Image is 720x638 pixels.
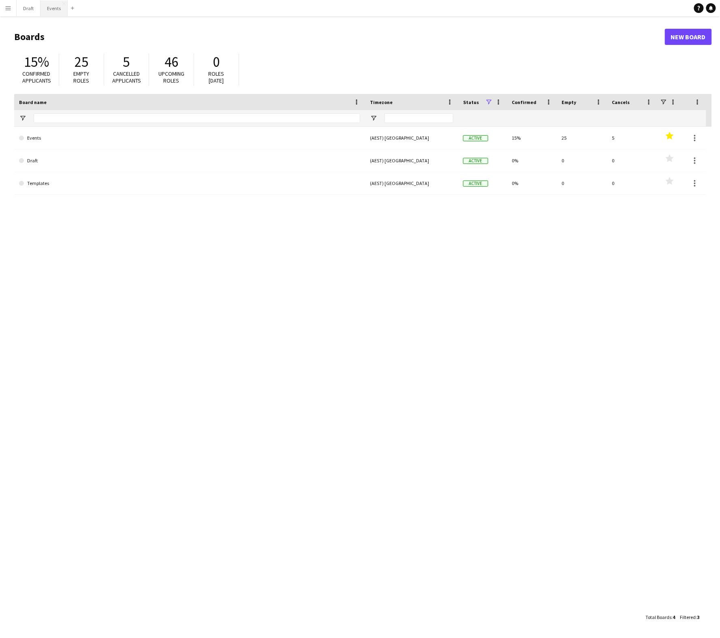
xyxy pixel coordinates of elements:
[75,53,88,71] span: 25
[665,29,712,45] a: New Board
[607,149,658,172] div: 0
[385,113,453,123] input: Timezone Filter Input
[17,0,41,16] button: Draft
[19,127,360,149] a: Events
[365,127,458,149] div: (AEST) [GEOGRAPHIC_DATA]
[370,99,393,105] span: Timezone
[512,99,536,105] span: Confirmed
[562,99,577,105] span: Empty
[607,172,658,194] div: 0
[557,172,607,194] div: 0
[123,53,130,71] span: 5
[165,53,178,71] span: 46
[370,115,377,122] button: Open Filter Menu
[463,181,488,187] span: Active
[158,70,184,84] span: Upcoming roles
[209,70,224,84] span: Roles [DATE]
[24,53,49,71] span: 15%
[697,615,700,621] span: 3
[612,99,630,105] span: Cancels
[673,615,675,621] span: 4
[646,615,672,621] span: Total Boards
[557,149,607,172] div: 0
[365,172,458,194] div: (AEST) [GEOGRAPHIC_DATA]
[507,172,557,194] div: 0%
[22,70,51,84] span: Confirmed applicants
[41,0,68,16] button: Events
[463,158,488,164] span: Active
[680,610,700,625] div: :
[507,149,557,172] div: 0%
[34,113,360,123] input: Board name Filter Input
[112,70,141,84] span: Cancelled applicants
[507,127,557,149] div: 15%
[646,610,675,625] div: :
[680,615,696,621] span: Filtered
[607,127,658,149] div: 5
[557,127,607,149] div: 25
[365,149,458,172] div: (AEST) [GEOGRAPHIC_DATA]
[19,115,26,122] button: Open Filter Menu
[19,99,47,105] span: Board name
[19,172,360,195] a: Templates
[14,31,665,43] h1: Boards
[463,99,479,105] span: Status
[463,135,488,141] span: Active
[213,53,220,71] span: 0
[74,70,90,84] span: Empty roles
[19,149,360,172] a: Draft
